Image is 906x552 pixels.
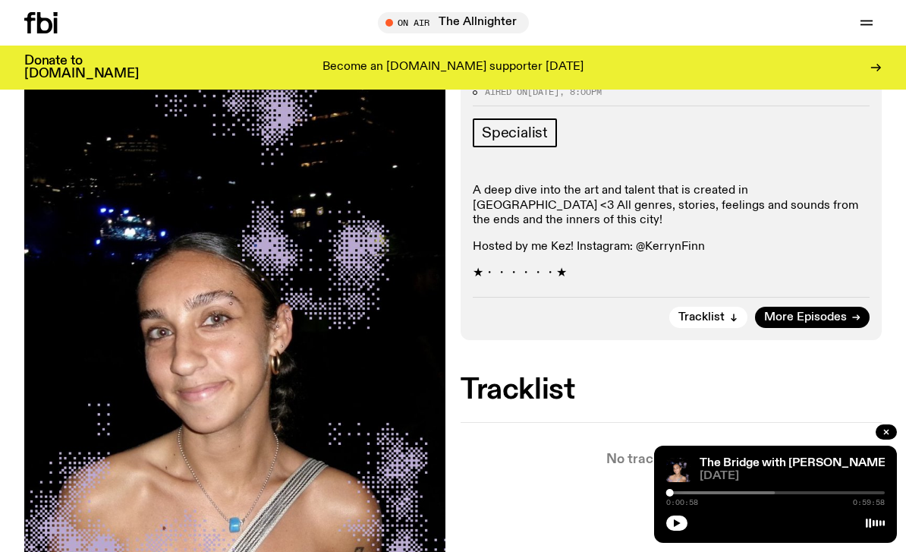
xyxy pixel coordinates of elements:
[378,12,529,33] button: On AirThe Allnighter
[482,125,548,141] span: Specialist
[700,457,889,469] a: The Bridge with [PERSON_NAME]
[473,267,870,281] p: ★・・・・・・★
[461,377,882,404] h2: Tracklist
[678,312,725,323] span: Tracklist
[485,86,527,98] span: Aired on
[764,312,847,323] span: More Episodes
[461,453,882,466] p: No tracklist provided
[559,86,602,98] span: , 8:00pm
[322,61,584,74] p: Become an [DOMAIN_NAME] supporter [DATE]
[755,307,870,328] a: More Episodes
[473,184,870,228] p: A deep dive into the art and talent that is created in [GEOGRAPHIC_DATA] <3 All genres, stories, ...
[527,86,559,98] span: [DATE]
[24,55,139,80] h3: Donate to [DOMAIN_NAME]
[666,499,698,506] span: 0:00:58
[669,307,747,328] button: Tracklist
[473,240,870,254] p: Hosted by me Kez! Instagram: @KerrynFinn
[473,118,557,147] a: Specialist
[853,499,885,506] span: 0:59:58
[700,471,885,482] span: [DATE]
